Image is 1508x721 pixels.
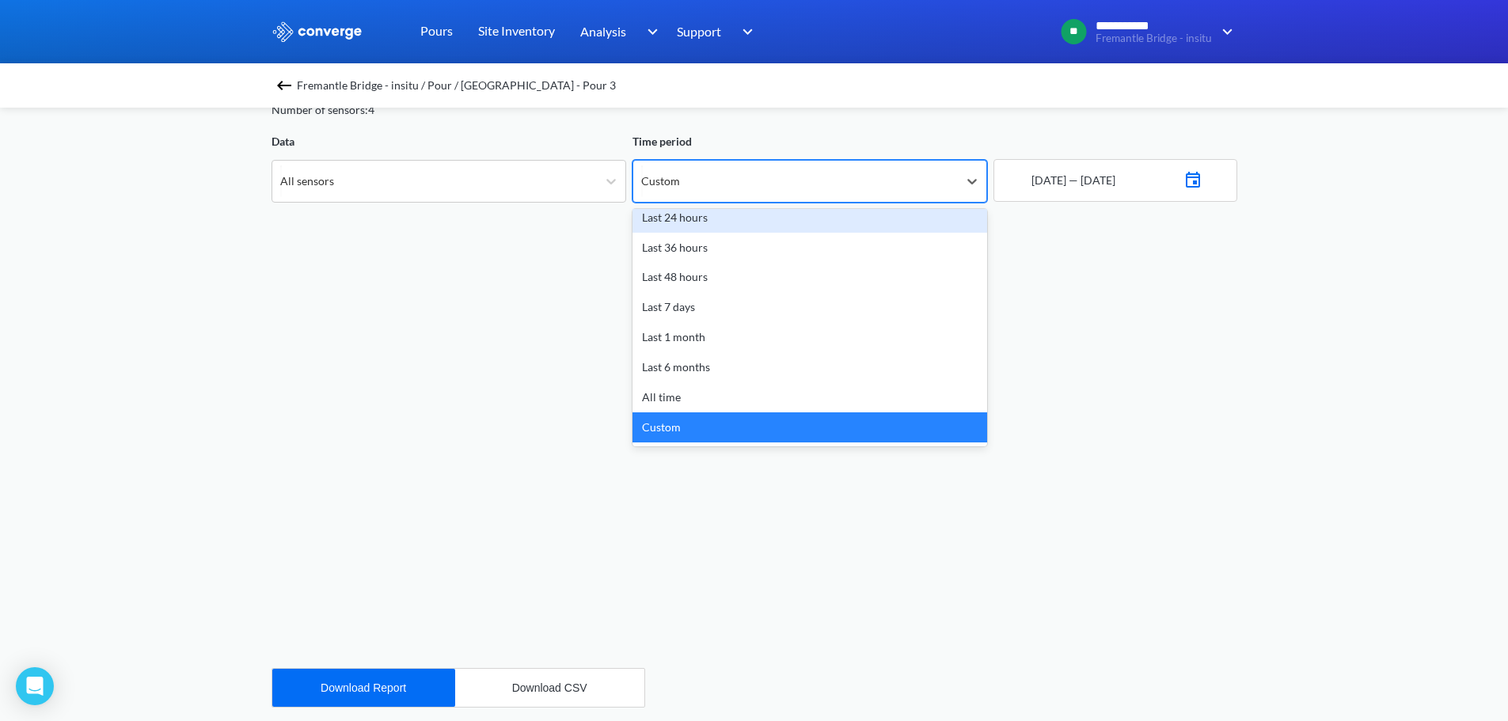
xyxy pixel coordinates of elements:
div: Custom [641,173,680,190]
div: Last 36 hours [632,233,987,263]
button: Download CSV [455,669,644,707]
div: Time period [632,133,987,150]
div: Last 6 months [632,352,987,382]
div: All sensors [280,173,334,190]
div: Data [272,133,626,150]
span: Support [677,21,721,41]
div: Last 7 days [632,292,987,322]
div: Last 1 month [632,322,987,352]
img: downArrow.svg [732,22,758,41]
div: Last 24 hours [632,203,987,233]
div: Last 48 hours [632,262,987,292]
img: downArrow.svg [1212,22,1237,41]
img: downArrow.svg [636,22,662,41]
div: Open Intercom Messenger [16,667,54,705]
div: Download CSV [512,681,587,694]
div: Download Report [321,681,406,694]
div: Custom [632,412,987,442]
span: Fremantle Bridge - insitu / Pour / [GEOGRAPHIC_DATA] - Pour 3 [297,74,616,97]
button: Download Report [272,669,455,707]
span: Analysis [580,21,626,41]
span: Fremantle Bridge - insitu [1096,32,1212,44]
img: logo_ewhite.svg [272,21,363,42]
span: Loading... [272,323,1237,340]
div: Number of sensors: 4 [272,101,374,119]
div: All time [632,382,987,412]
div: [DATE] — [DATE] [1028,172,1115,189]
img: calendar_icon_blu.svg [1183,167,1202,189]
img: backspace.svg [275,76,294,95]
